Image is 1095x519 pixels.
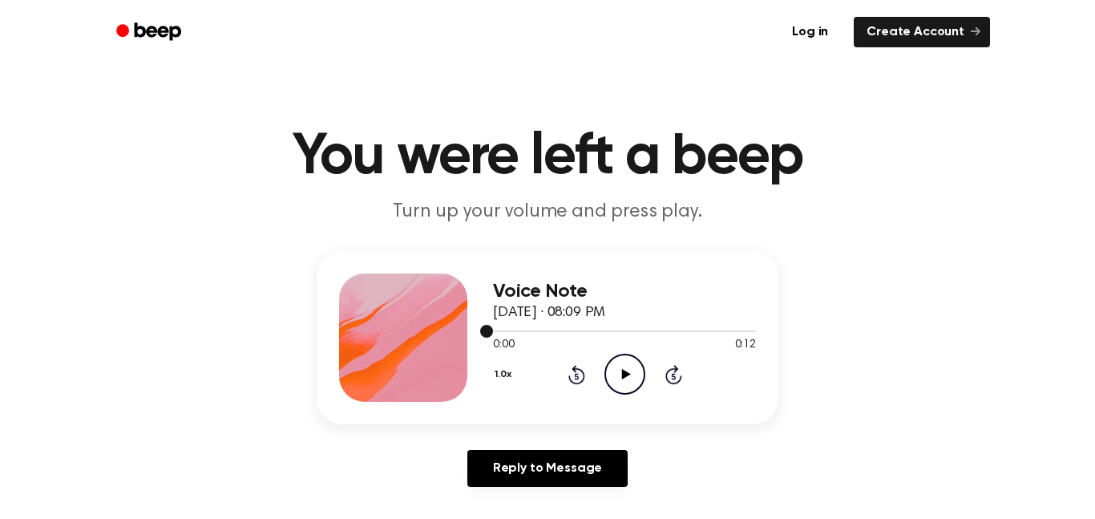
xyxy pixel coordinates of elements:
[493,281,756,302] h3: Voice Note
[776,14,844,51] a: Log in
[467,450,628,487] a: Reply to Message
[105,17,196,48] a: Beep
[240,199,855,225] p: Turn up your volume and press play.
[493,361,517,388] button: 1.0x
[854,17,990,47] a: Create Account
[137,128,958,186] h1: You were left a beep
[735,337,756,354] span: 0:12
[493,306,605,320] span: [DATE] · 08:09 PM
[493,337,514,354] span: 0:00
